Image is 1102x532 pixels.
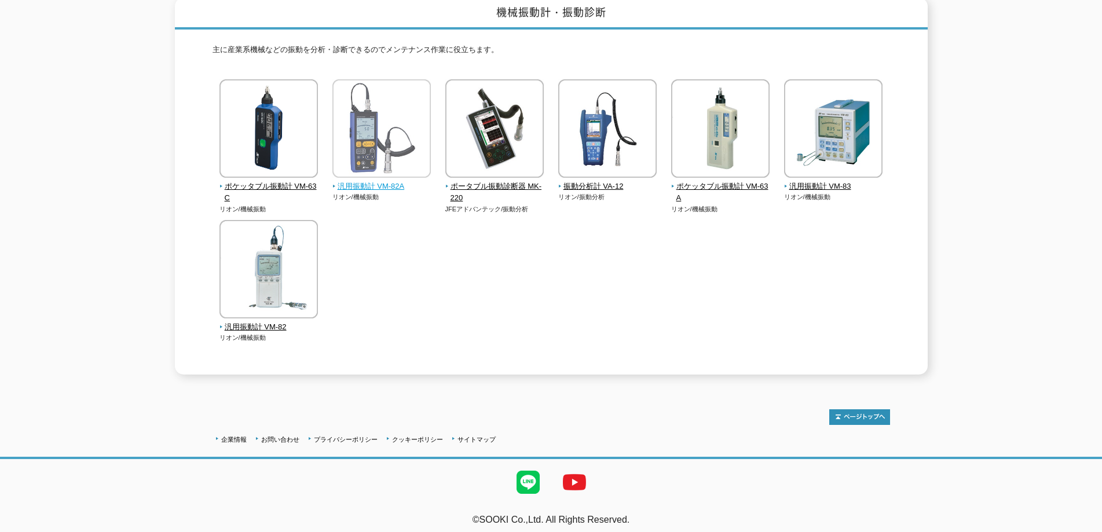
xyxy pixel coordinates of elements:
img: ポケッタブル振動計 VM-63A [671,79,770,181]
img: LINE [505,459,551,505]
span: 汎用振動計 VM-83 [784,181,883,193]
p: JFEアドバンテック/振動分析 [445,204,544,214]
p: 主に産業系機械などの振動を分析・診断できるのでメンテナンス作業に役立ちます。 [213,44,890,62]
p: リオン/機械振動 [332,192,431,202]
p: リオン/機械振動 [219,333,318,343]
a: ポータブル振動診断器 MK-220 [445,170,544,204]
a: お問い合わせ [261,436,299,443]
a: 汎用振動計 VM-82A [332,170,431,193]
p: リオン/振動分析 [558,192,657,202]
p: リオン/機械振動 [671,204,770,214]
p: リオン/機械振動 [784,192,883,202]
img: ポケッタブル振動計 VM-63C [219,79,318,181]
a: ポケッタブル振動計 VM-63A [671,170,770,204]
a: サイトマップ [457,436,496,443]
span: ポケッタブル振動計 VM-63A [671,181,770,205]
a: プライバシーポリシー [314,436,378,443]
span: 汎用振動計 VM-82A [332,181,431,193]
span: 振動分析計 VA-12 [558,181,657,193]
img: YouTube [551,459,598,505]
span: ポータブル振動診断器 MK-220 [445,181,544,205]
a: クッキーポリシー [392,436,443,443]
img: 汎用振動計 VM-82A [332,79,431,181]
a: 汎用振動計 VM-82 [219,310,318,333]
span: ポケッタブル振動計 VM-63C [219,181,318,205]
img: 汎用振動計 VM-82 [219,220,318,321]
a: ポケッタブル振動計 VM-63C [219,170,318,204]
img: 汎用振動計 VM-83 [784,79,883,181]
img: 振動分析計 VA-12 [558,79,657,181]
p: リオン/機械振動 [219,204,318,214]
a: 汎用振動計 VM-83 [784,170,883,193]
a: 企業情報 [221,436,247,443]
span: 汎用振動計 VM-82 [219,321,318,333]
img: ポータブル振動診断器 MK-220 [445,79,544,181]
a: 振動分析計 VA-12 [558,170,657,193]
img: トップページへ [829,409,890,425]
